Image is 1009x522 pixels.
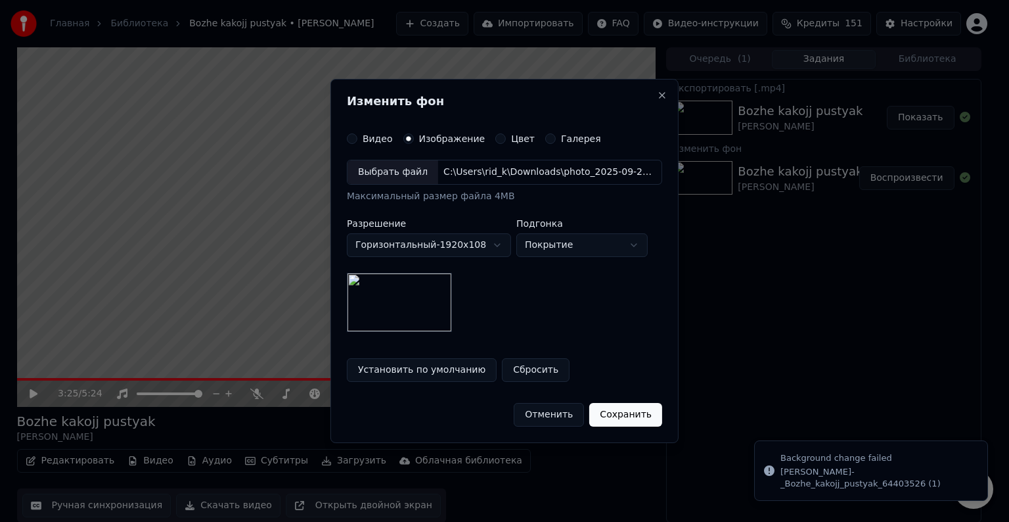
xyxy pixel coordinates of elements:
[502,358,570,382] button: Сбросить
[438,166,661,179] div: C:\Users\rid_k\Downloads\photo_2025-09-27_11-43-50.jpg
[347,358,497,382] button: Установить по умолчанию
[418,134,485,143] label: Изображение
[348,160,438,184] div: Выбрать файл
[561,134,601,143] label: Галерея
[347,190,662,203] div: Максимальный размер файла 4MB
[511,134,535,143] label: Цвет
[363,134,393,143] label: Видео
[516,219,648,228] label: Подгонка
[589,403,662,427] button: Сохранить
[514,403,584,427] button: Отменить
[347,219,511,228] label: Разрешение
[347,95,662,107] h2: Изменить фон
